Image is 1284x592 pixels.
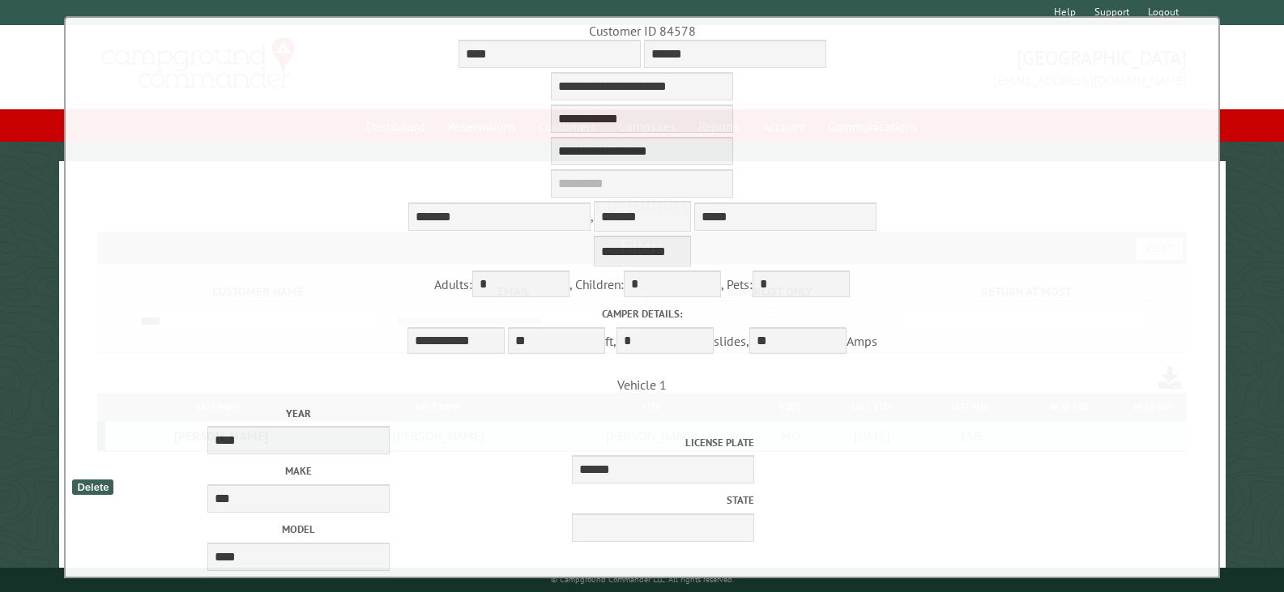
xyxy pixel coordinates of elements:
[148,406,449,421] label: Year
[551,574,734,585] small: © Campground Commander LLC. All rights reserved.
[70,22,1214,40] div: Customer ID 84578
[454,435,754,450] label: License Plate
[70,137,1214,270] div: ,
[72,479,113,495] div: Delete
[148,463,449,479] label: Make
[70,306,1214,357] div: ft, slides, Amps
[70,377,1214,581] span: Vehicle 1
[70,306,1214,322] label: Camper details:
[148,522,449,537] label: Model
[454,492,754,508] label: State
[70,270,1214,301] div: Adults: , Children: , Pets:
